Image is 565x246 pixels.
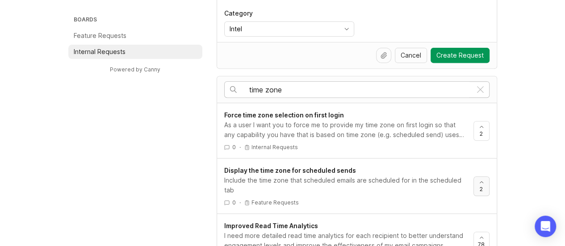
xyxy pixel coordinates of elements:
[239,143,241,151] div: ·
[251,199,299,206] p: Feature Requests
[436,51,484,60] span: Create Request
[224,110,473,151] a: Force time zone selection on first loginAs a user I want you to force me to provide my time zone ...
[74,31,126,40] p: Feature Requests
[232,143,236,151] span: 0
[401,51,421,60] span: Cancel
[249,85,472,95] input: Search…
[74,47,126,56] p: Internal Requests
[224,21,354,37] div: toggle menu
[224,111,344,119] span: Force time zone selection on first login
[72,14,202,27] h3: Boards
[339,25,354,33] svg: toggle icon
[109,64,162,75] a: Powered by Canny
[473,121,490,141] button: 2
[224,9,354,18] p: Category
[535,216,556,237] div: Open Intercom Messenger
[480,130,483,138] span: 2
[224,167,356,174] span: Display the time zone for scheduled sends
[251,144,298,151] p: Internal Requests
[230,24,339,34] input: Intel
[232,199,236,206] span: 0
[395,48,427,63] button: Cancel
[473,176,490,196] button: 2
[68,45,202,59] a: Internal Requests
[224,175,466,195] div: Include the time zone that scheduled emails are scheduled for in the scheduled tab
[224,120,466,140] div: As a user I want you to force me to provide my time zone on first login so that any capability yo...
[224,222,318,229] span: Improved Read Time Analytics
[431,48,490,63] button: Create Request
[480,185,483,193] span: 2
[224,166,473,206] a: Display the time zone for scheduled sendsInclude the time zone that scheduled emails are schedule...
[68,29,202,43] a: Feature Requests
[239,199,241,206] div: ·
